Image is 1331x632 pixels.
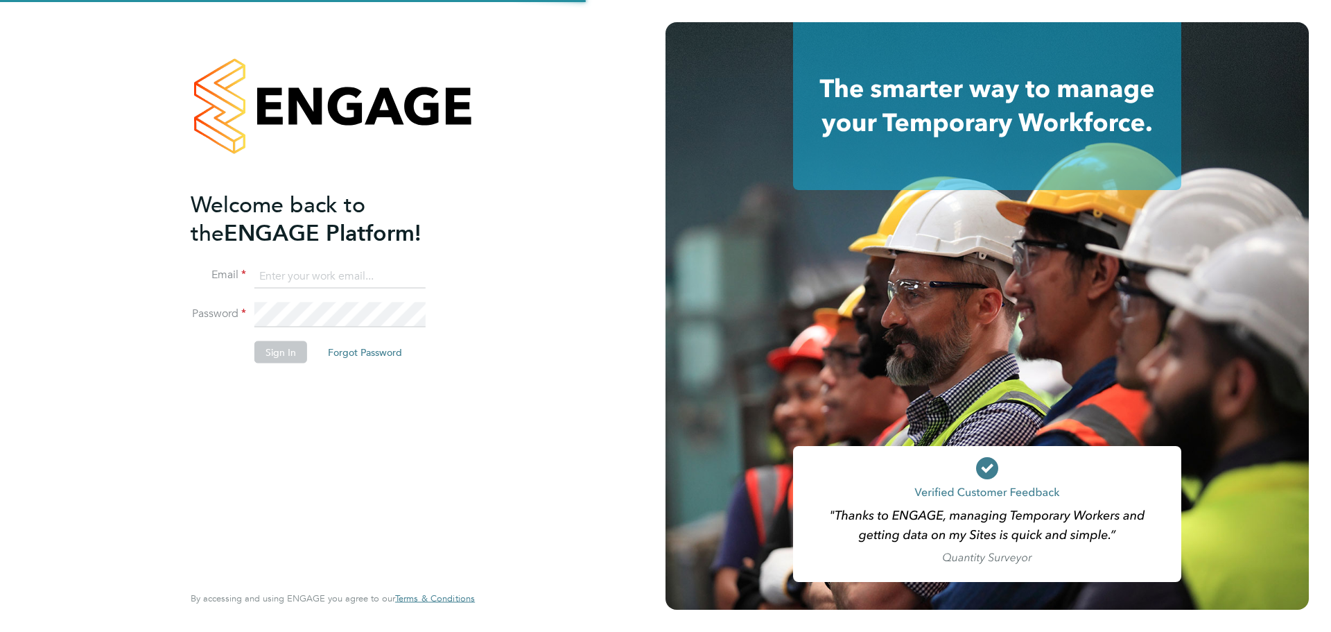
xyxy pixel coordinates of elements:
span: By accessing and using ENGAGE you agree to our [191,592,475,604]
button: Sign In [254,341,307,364]
span: Terms & Conditions [395,592,475,604]
button: Forgot Password [317,341,413,364]
label: Password [191,307,246,321]
label: Email [191,268,246,282]
input: Enter your work email... [254,264,426,289]
h2: ENGAGE Platform! [191,190,461,247]
span: Welcome back to the [191,191,365,246]
a: Terms & Conditions [395,593,475,604]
